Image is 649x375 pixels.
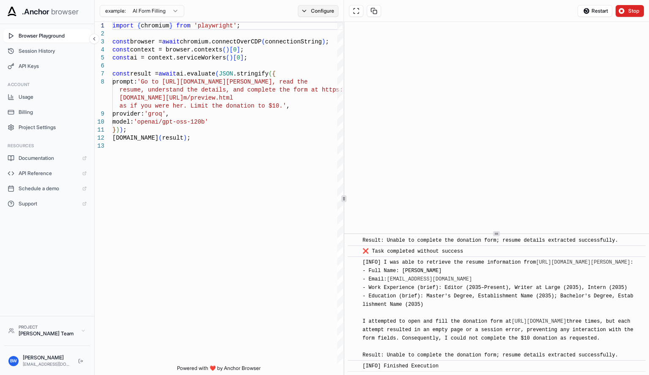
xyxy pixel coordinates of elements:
span: Restart [592,8,608,14]
span: 'Go to [URL][DOMAIN_NAME][PERSON_NAME], re [137,78,286,85]
span: ad the [286,78,308,85]
span: prompt: [112,78,137,85]
span: browser [51,6,79,18]
button: Configure [298,5,339,17]
span: from [176,22,191,29]
button: Project Settings [3,121,91,134]
span: [INFO] Finished Execution [363,363,439,369]
button: Restart [578,5,612,17]
span: ​ [352,362,356,370]
div: 8 [95,78,104,86]
button: Copy session ID [367,5,381,17]
span: .stringify [233,70,269,77]
h3: Account [8,81,87,88]
span: chromium [141,22,169,29]
div: 3 [95,38,104,46]
span: ❌ Task completed without success [363,248,463,254]
span: ai.evaluate [176,70,215,77]
span: orm at https:// [297,86,350,93]
span: ] [240,54,243,61]
div: 6 [95,62,104,70]
span: 0 [237,54,240,61]
span: ; [244,54,247,61]
a: [URL][DOMAIN_NAME] [512,318,567,324]
a: Documentation [3,151,91,165]
span: const [112,54,130,61]
button: API Keys [3,59,91,73]
a: [URL][DOMAIN_NAME][PERSON_NAME] [536,259,630,265]
span: ) [322,38,325,45]
span: API Keys [19,63,87,70]
span: resume, understand the details, and complete the f [120,86,297,93]
span: ) [183,135,187,141]
button: Project[PERSON_NAME] Team [4,321,90,340]
div: Project [19,324,76,330]
span: , [286,103,290,109]
button: Logout [76,356,86,366]
a: Support [3,197,91,210]
span: ) [229,54,233,61]
span: result = [130,70,158,77]
span: { [137,22,141,29]
span: 'groq' [145,111,166,117]
div: 1 [95,22,104,30]
div: 12 [95,134,104,142]
button: Usage [3,90,91,104]
div: 13 [95,142,104,150]
span: const [112,46,130,53]
span: , [166,111,169,117]
span: provider: [112,111,145,117]
span: example: [105,8,126,14]
span: ; [325,38,329,45]
button: Collapse sidebar [89,34,99,44]
div: 7 [95,70,104,78]
div: 9 [95,110,104,118]
span: await [162,38,180,45]
div: [PERSON_NAME] [23,354,71,361]
span: } [169,22,172,29]
span: JSON [219,70,233,77]
span: Documentation [19,155,78,162]
span: [ [229,46,233,53]
span: ​ [352,258,356,267]
span: .Anchor [22,6,49,18]
a: Schedule a demo [3,182,91,195]
span: Billing [19,109,87,116]
div: 11 [95,126,104,134]
span: model: [112,119,134,125]
span: ai = context.serviceWorkers [130,54,226,61]
span: as if you were her. Limit the donation to $10.' [120,103,286,109]
div: 5 [95,54,104,62]
span: ) [116,127,119,133]
span: Session History [19,48,87,54]
span: } [112,127,116,133]
span: ) [226,46,229,53]
span: ( [215,70,219,77]
span: Schedule a demo [19,185,78,192]
span: browser = [130,38,162,45]
span: [DOMAIN_NAME] [112,135,158,141]
div: 10 [95,118,104,126]
span: ​ [352,247,356,256]
span: const [112,70,130,77]
span: Usage [19,94,87,100]
span: m/preview.html [183,94,233,101]
span: ; [240,46,243,53]
h3: Resources [8,143,87,149]
button: Browser Playground [3,29,91,43]
span: ; [237,22,240,29]
span: ; [187,135,190,141]
span: chromium.connectOverCDP [180,38,262,45]
span: context = browser.contexts [130,46,222,53]
span: ( [222,46,226,53]
span: Project Settings [19,124,87,131]
div: [EMAIL_ADDRESS][DOMAIN_NAME] [23,361,71,367]
span: ] [237,46,240,53]
a: API Reference [3,167,91,180]
span: 0 [233,46,237,53]
img: Anchor Icon [5,5,19,19]
span: connectionString [265,38,322,45]
span: Support [19,200,78,207]
div: 2 [95,30,104,38]
span: import [112,22,134,29]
